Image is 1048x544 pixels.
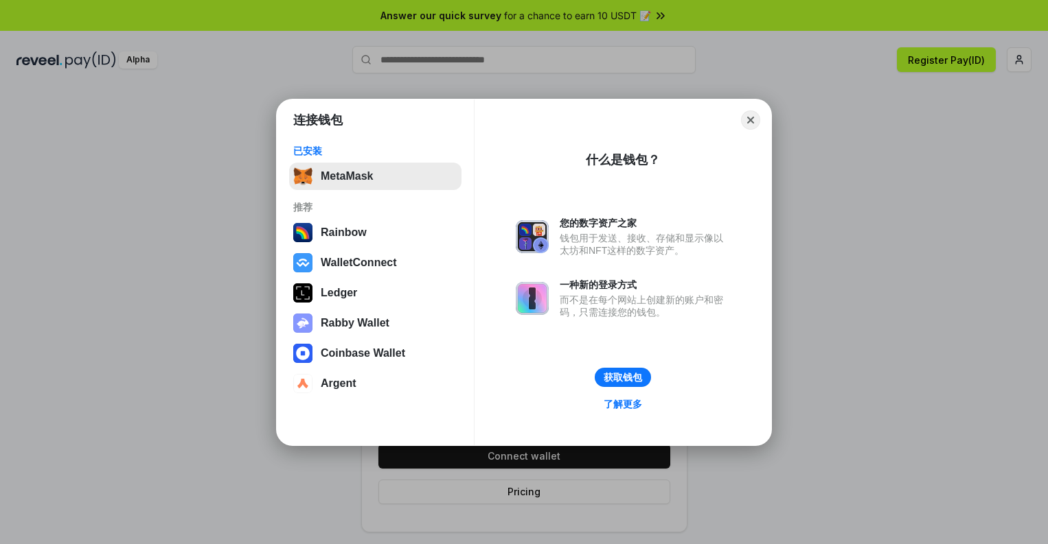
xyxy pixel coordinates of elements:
img: svg+xml,%3Csvg%20xmlns%3D%22http%3A%2F%2Fwww.w3.org%2F2000%2Fsvg%22%20width%3D%2228%22%20height%3... [293,283,312,303]
img: svg+xml,%3Csvg%20xmlns%3D%22http%3A%2F%2Fwww.w3.org%2F2000%2Fsvg%22%20fill%3D%22none%22%20viewBox... [293,314,312,333]
img: svg+xml,%3Csvg%20fill%3D%22none%22%20height%3D%2233%22%20viewBox%3D%220%200%2035%2033%22%20width%... [293,167,312,186]
div: Rainbow [321,226,367,239]
img: svg+xml,%3Csvg%20width%3D%2228%22%20height%3D%2228%22%20viewBox%3D%220%200%2028%2028%22%20fill%3D... [293,344,312,363]
button: 获取钱包 [595,368,651,387]
button: Rabby Wallet [289,309,462,337]
button: Argent [289,370,462,397]
div: 已安装 [293,145,457,157]
div: 了解更多 [604,398,642,410]
button: Rainbow [289,219,462,246]
button: Coinbase Wallet [289,340,462,367]
button: Close [741,110,760,130]
div: Argent [321,377,356,390]
button: MetaMask [289,163,462,190]
img: svg+xml,%3Csvg%20width%3D%2228%22%20height%3D%2228%22%20viewBox%3D%220%200%2028%2028%22%20fill%3D... [293,253,312,272]
img: svg+xml,%3Csvg%20width%3D%22120%22%20height%3D%22120%22%20viewBox%3D%220%200%20120%20120%22%20fil... [293,223,312,242]
div: MetaMask [321,170,373,182]
div: Coinbase Wallet [321,347,405,359]
div: 获取钱包 [604,371,642,383]
div: Rabby Wallet [321,317,389,329]
div: 什么是钱包？ [586,152,660,168]
div: Ledger [321,287,357,299]
h1: 连接钱包 [293,112,343,128]
img: svg+xml,%3Csvg%20xmlns%3D%22http%3A%2F%2Fwww.w3.org%2F2000%2Fsvg%22%20fill%3D%22none%22%20viewBox... [516,282,549,315]
div: WalletConnect [321,257,397,269]
div: 您的数字资产之家 [560,217,730,229]
img: svg+xml,%3Csvg%20xmlns%3D%22http%3A%2F%2Fwww.w3.org%2F2000%2Fsvg%22%20fill%3D%22none%22%20viewBox... [516,220,549,253]
div: 推荐 [293,201,457,213]
div: 一种新的登录方式 [560,279,730,291]
div: 而不是在每个网站上创建新的账户和密码，只需连接您的钱包。 [560,294,730,318]
button: WalletConnect [289,249,462,276]
button: Ledger [289,279,462,307]
div: 钱包用于发送、接收、存储和显示像以太坊和NFT这样的数字资产。 [560,232,730,257]
img: svg+xml,%3Csvg%20width%3D%2228%22%20height%3D%2228%22%20viewBox%3D%220%200%2028%2028%22%20fill%3D... [293,374,312,393]
a: 了解更多 [595,395,650,413]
